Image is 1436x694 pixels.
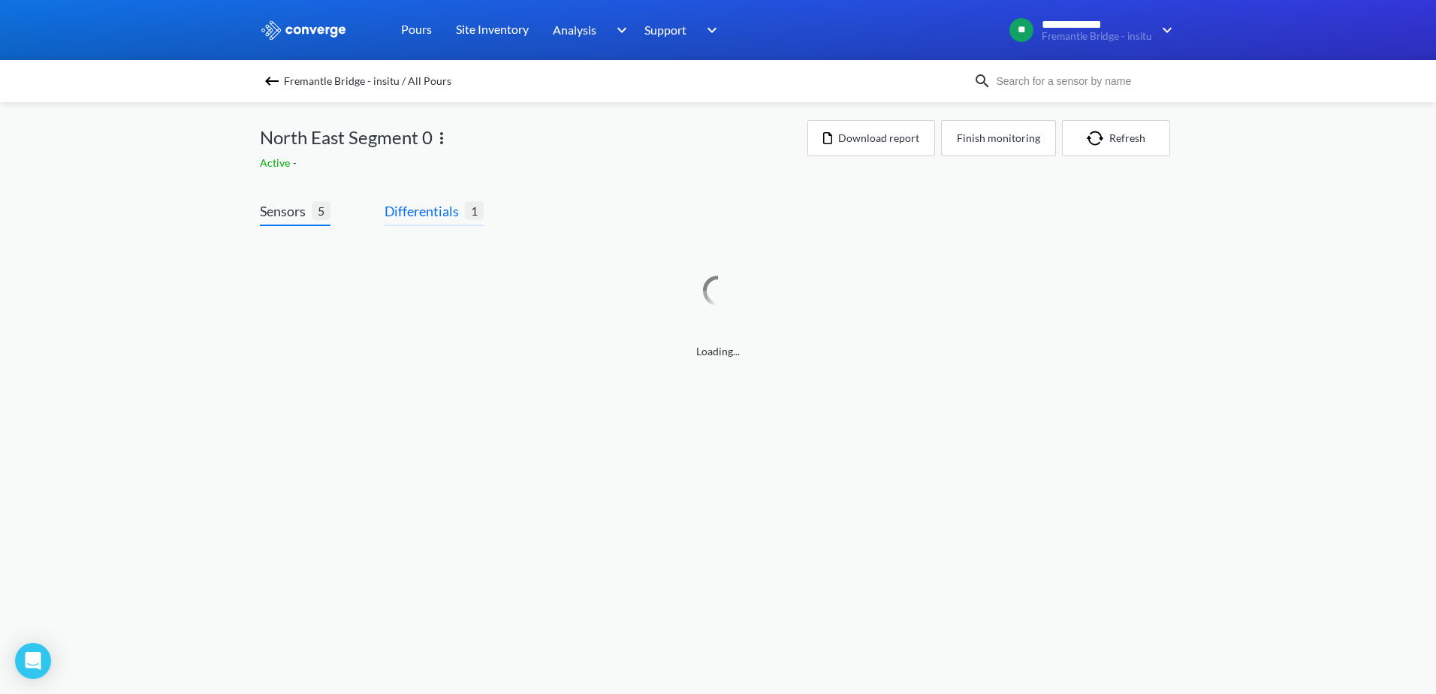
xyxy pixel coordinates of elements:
[1042,31,1152,42] span: Fremantle Bridge - insitu
[1087,131,1109,146] img: icon-refresh.svg
[807,120,935,156] button: Download report
[263,72,281,90] img: backspace.svg
[991,73,1173,89] input: Search for a sensor by name
[284,71,451,92] span: Fremantle Bridge - insitu / All Pours
[260,343,1176,360] span: Loading...
[607,21,631,39] img: downArrow.svg
[465,201,484,220] span: 1
[644,20,686,39] span: Support
[260,20,347,40] img: logo_ewhite.svg
[260,123,433,152] span: North East Segment 0
[260,156,293,169] span: Active
[553,20,596,39] span: Analysis
[973,72,991,90] img: icon-search.svg
[697,21,721,39] img: downArrow.svg
[433,129,451,147] img: more.svg
[1152,21,1176,39] img: downArrow.svg
[293,156,300,169] span: -
[260,201,312,222] span: Sensors
[15,643,51,679] div: Open Intercom Messenger
[941,120,1056,156] button: Finish monitoring
[312,201,330,220] span: 5
[385,201,465,222] span: Differentials
[1062,120,1170,156] button: Refresh
[823,132,832,144] img: icon-file.svg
